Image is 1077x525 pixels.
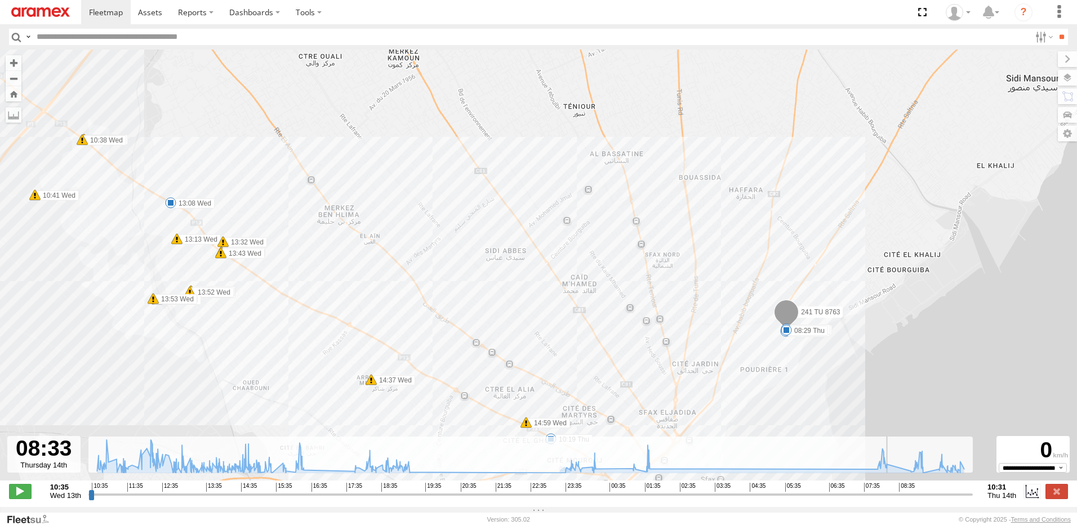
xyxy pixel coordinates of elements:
[50,491,81,500] span: Wed 13th Aug 2025
[223,237,267,247] label: 13:32 Wed
[801,308,840,316] span: 241 TU 8763
[206,483,222,492] span: 13:35
[829,483,845,492] span: 06:35
[461,483,477,492] span: 20:35
[1011,516,1071,523] a: Terms and Conditions
[864,483,880,492] span: 07:35
[786,324,830,335] label: 15:52 Wed
[6,107,21,123] label: Measure
[162,483,178,492] span: 12:35
[371,375,415,385] label: 14:37 Wed
[50,483,81,491] strong: 10:35
[276,483,292,492] span: 15:35
[177,234,221,244] label: 13:13 Wed
[750,483,766,492] span: 04:35
[1045,484,1068,499] label: Close
[1014,3,1033,21] i: ?
[35,190,79,201] label: 10:41 Wed
[191,286,235,296] label: 13:52 Wed
[526,418,570,428] label: 14:59 Wed
[715,483,731,492] span: 03:35
[221,247,265,257] label: 13:43 Wed
[487,516,530,523] div: Version: 305.02
[566,483,581,492] span: 23:35
[6,70,21,86] button: Zoom out
[311,483,327,492] span: 16:35
[496,483,511,492] span: 21:35
[92,483,108,492] span: 10:35
[381,483,397,492] span: 18:35
[1031,29,1055,45] label: Search Filter Options
[6,55,21,70] button: Zoom in
[1058,126,1077,141] label: Map Settings
[531,483,546,492] span: 22:35
[346,483,362,492] span: 17:35
[551,434,593,444] label: 10:19 Thu
[6,514,58,525] a: Visit our Website
[959,516,1071,523] div: © Copyright 2025 -
[190,287,234,297] label: 13:52 Wed
[425,483,441,492] span: 19:35
[785,483,801,492] span: 05:35
[6,86,21,101] button: Zoom Home
[221,248,265,259] label: 13:43 Wed
[11,7,70,17] img: aramex-logo.svg
[82,135,126,145] label: 10:38 Wed
[127,483,143,492] span: 11:35
[998,438,1068,463] div: 0
[609,483,625,492] span: 00:35
[171,198,215,208] label: 13:08 Wed
[645,483,661,492] span: 01:35
[942,4,974,21] div: Ahmed Khanfir
[987,483,1016,491] strong: 10:31
[786,326,828,336] label: 08:29 Thu
[241,483,257,492] span: 14:35
[987,491,1016,500] span: Thu 14th Aug 2025
[153,294,197,304] label: 13:53 Wed
[680,483,696,492] span: 02:35
[9,484,32,499] label: Play/Stop
[899,483,915,492] span: 08:35
[24,29,33,45] label: Search Query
